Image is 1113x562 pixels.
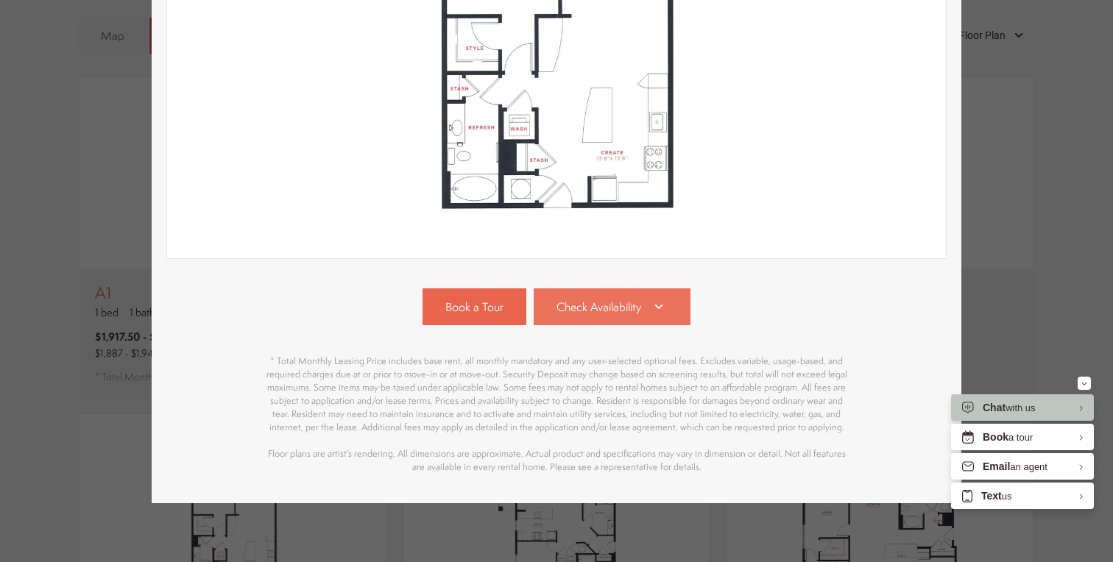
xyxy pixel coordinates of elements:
[262,355,851,474] p: * Total Monthly Leasing Price includes base rent, all monthly mandatory and any user-selected opt...
[556,299,641,316] span: Check Availability
[423,288,526,325] a: Book a Tour
[534,288,691,325] a: Check Availability
[445,299,504,316] span: Book a Tour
